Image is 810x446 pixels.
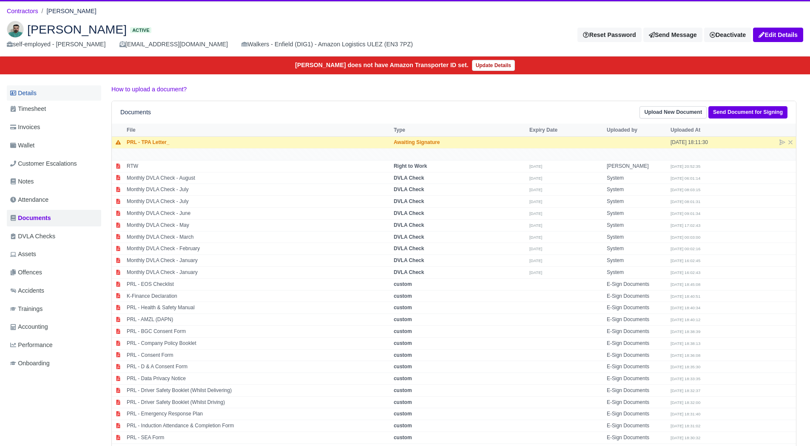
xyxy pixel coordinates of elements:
small: [DATE] 18:35:30 [671,364,700,369]
span: Customer Escalations [10,159,77,169]
td: Monthly DVLA Check - March [125,231,392,243]
strong: DVLA Check [394,234,424,240]
a: Notes [7,173,101,190]
span: Timesheet [10,104,46,114]
button: Reset Password [577,28,641,42]
a: Send Message [643,28,702,42]
small: [DATE] 20:52:35 [671,164,700,169]
td: E-Sign Documents [605,314,668,326]
strong: custom [394,364,412,370]
div: self-employed - [PERSON_NAME] [7,40,106,49]
td: PRL - D & A Consent Form [125,361,392,373]
th: File [125,124,392,136]
td: System [605,243,668,255]
small: [DATE] 06:01:14 [671,176,700,181]
strong: DVLA Check [394,186,424,192]
small: [DATE] 16:02:45 [671,258,700,263]
small: [DATE] 18:32:37 [671,388,700,393]
a: Invoices [7,119,101,135]
small: [DATE] 18:32:00 [671,400,700,405]
td: PRL - Health & Safety Manual [125,302,392,314]
small: [DATE] [529,164,542,169]
a: Documents [7,210,101,226]
small: [DATE] [529,270,542,275]
a: Wallet [7,137,101,154]
span: Onboarding [10,358,50,368]
span: Documents [10,213,51,223]
td: PRL - AMZL (DAPN) [125,314,392,326]
strong: custom [394,293,412,299]
span: Notes [10,177,34,186]
small: [DATE] 18:40:51 [671,294,700,299]
small: [DATE] 18:38:39 [671,329,700,334]
a: Details [7,85,101,101]
span: DVLA Checks [10,231,55,241]
td: PRL - SEA Form [125,432,392,444]
small: [DATE] [529,258,542,263]
small: [DATE] 18:31:02 [671,423,700,428]
span: [PERSON_NAME] [27,23,127,35]
th: Uploaded At [668,124,732,136]
strong: custom [394,435,412,440]
td: E-Sign Documents [605,337,668,349]
strong: DVLA Check [394,246,424,251]
strong: custom [394,352,412,358]
strong: custom [394,340,412,346]
strong: DVLA Check [394,210,424,216]
a: Upload New Document [639,106,707,119]
td: PRL - EOS Checklist [125,278,392,290]
td: System [605,184,668,196]
span: Assets [10,249,36,259]
small: [DATE] [529,199,542,204]
a: Offences [7,264,101,281]
td: E-Sign Documents [605,290,668,302]
strong: DVLA Check [394,222,424,228]
strong: custom [394,375,412,381]
h6: Documents [120,109,151,116]
small: [DATE] [529,187,542,192]
a: Accounting [7,319,101,335]
td: E-Sign Documents [605,302,668,314]
td: Monthly DVLA Check - January [125,266,392,278]
td: System [605,207,668,219]
small: [DATE] 18:40:12 [671,317,700,322]
small: [DATE] 00:02:16 [671,246,700,251]
td: Monthly DVLA Check - June [125,207,392,219]
a: Assets [7,246,101,263]
td: PRL - Driver Safety Booklet (Whilst Delivering) [125,384,392,396]
a: Onboarding [7,355,101,372]
strong: custom [394,411,412,417]
td: E-Sign Documents [605,408,668,420]
td: RTW [125,160,392,172]
small: [DATE] 08:03:15 [671,187,700,192]
small: [DATE] 08:01:31 [671,199,700,204]
td: System [605,196,668,208]
a: Deactivate [704,28,751,42]
td: K-Finance Declaration [125,290,392,302]
td: Monthly DVLA Check - July [125,184,392,196]
th: Uploaded by [605,124,668,136]
td: Monthly DVLA Check - July [125,196,392,208]
td: System [605,266,668,278]
strong: custom [394,399,412,405]
span: Offences [10,268,42,277]
small: [DATE] 09:01:34 [671,211,700,216]
span: Active [130,27,151,34]
td: PRL - Driver Safety Booklet (Whilst Driving) [125,396,392,408]
strong: custom [394,305,412,311]
span: Wallet [10,141,34,150]
td: E-Sign Documents [605,361,668,373]
td: [DATE] 18:11:30 [668,137,732,149]
strong: custom [394,316,412,322]
td: System [605,219,668,231]
td: PRL - Data Privacy Notice [125,373,392,385]
div: Walkers - Enfield (DIG1) - Amazon Logistics ULEZ (EN3 7PZ) [242,40,413,49]
small: [DATE] 18:38:13 [671,341,700,346]
td: E-Sign Documents [605,396,668,408]
small: [DATE] 18:33:35 [671,376,700,381]
th: Type [392,124,527,136]
a: Trainings [7,301,101,317]
td: Monthly DVLA Check - February [125,243,392,255]
td: PRL - BGC Consent Form [125,325,392,337]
